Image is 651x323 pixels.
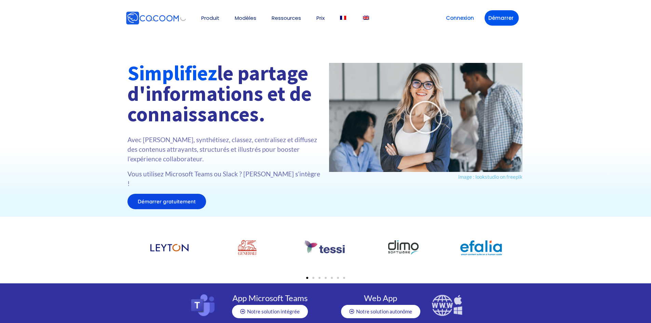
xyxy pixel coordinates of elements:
[201,15,219,21] a: Produit
[485,10,519,26] a: Démarrer
[331,277,333,279] span: Go to slide 5
[235,15,256,21] a: Modèles
[138,199,196,204] span: Démarrer gratuitement
[325,277,327,279] span: Go to slide 4
[336,294,425,302] h4: Web App
[458,174,523,180] a: image : lookstudio on freepik
[316,15,325,21] a: Prix
[127,60,217,86] font: Simplifiez
[340,16,346,20] img: Français
[341,305,420,318] a: Notre solution autonôme
[343,277,345,279] span: Go to slide 7
[126,11,179,25] img: Cocoom
[306,277,308,279] span: Go to slide 1
[442,10,478,26] a: Connexion
[232,305,308,318] a: Notre solution intégrée
[363,16,369,20] img: Anglais
[318,277,321,279] span: Go to slide 3
[180,15,186,21] img: Cocoom
[356,309,412,314] span: Notre solution autonôme
[272,15,301,21] a: Ressources
[312,277,314,279] span: Go to slide 2
[127,135,322,164] p: Avec [PERSON_NAME], synthétisez, classez, centralisez et diffusez des contenus attrayants, struct...
[127,169,322,188] p: Vous utilisez Microsoft Teams ou Slack ? [PERSON_NAME] s’intègre !
[247,309,300,314] span: Notre solution intégrée
[337,277,339,279] span: Go to slide 6
[225,294,315,302] h4: App Microsoft Teams
[127,63,322,124] h1: le partage d'informations et de connaissances.
[127,194,206,209] a: Démarrer gratuitement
